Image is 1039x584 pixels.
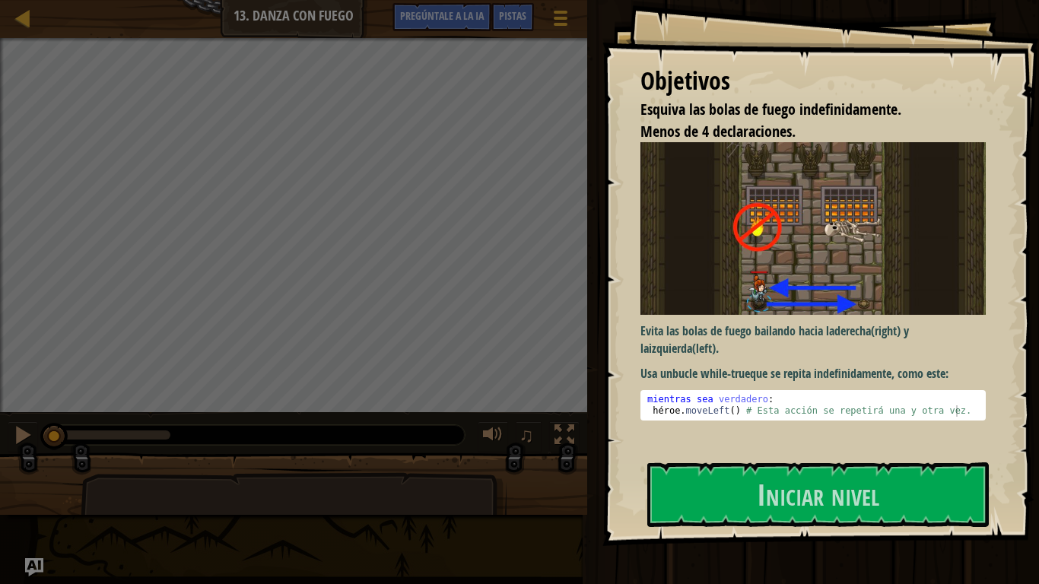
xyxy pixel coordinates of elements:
font: derecha [834,322,871,339]
font: Pregúntale a la IA [400,8,484,23]
font: Pistas [499,8,526,23]
li: Esquiva las bolas de fuego indefinidamente. [621,99,982,121]
font: Objetivos [640,64,730,97]
font: izquierda [649,340,692,357]
font: que se repita indefinidamente, como este: [750,365,948,382]
button: Mostrar menú de juego [542,3,580,39]
button: Cambia a pantalla completa. [549,421,580,452]
button: Iniciar nivel [647,462,989,526]
font: Usa un [640,365,672,382]
font: ♫ [519,424,534,446]
img: Danza con fuego [640,142,986,315]
button: ♫ [516,421,542,452]
button: Pregúntale a la IA [25,558,43,576]
font: (left). [692,340,719,357]
font: Evita las bolas de fuego bailando hacia la [640,322,834,339]
button: Pregúntale a la IA [392,3,491,31]
li: Menos de 4 declaraciones. [621,121,982,143]
font: Menos de 4 declaraciones. [640,121,796,141]
font: (right) y la [640,322,909,357]
font: bucle while-true [672,365,750,382]
button: Ctrl + P: Pausa [8,421,38,452]
font: Esquiva las bolas de fuego indefinidamente. [640,99,901,119]
font: Iniciar nivel [757,474,879,515]
button: Ajustar el volúmen [478,421,508,452]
